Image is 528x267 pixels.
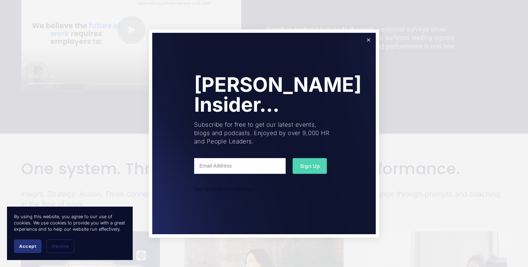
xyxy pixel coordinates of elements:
[293,158,327,174] button: Sign Up
[46,239,74,253] button: Decline
[52,244,69,249] span: Decline
[14,239,42,253] button: Accept
[194,158,286,174] input: Email Address
[194,186,334,192] div: We respect your privacy.
[300,163,320,169] span: Sign Up
[194,75,361,114] h1: [PERSON_NAME] Insider...
[19,244,36,249] span: Accept
[194,121,334,146] p: Subscribe for free to get our latest events, blogs and podcasts. Enjoyed by over 9,000 HR and Peo...
[362,34,375,46] a: Close
[7,207,133,260] section: Cookie banner
[14,214,126,232] p: By using this website, you agree to our use of cookies. We use cookies to provide you with a grea...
